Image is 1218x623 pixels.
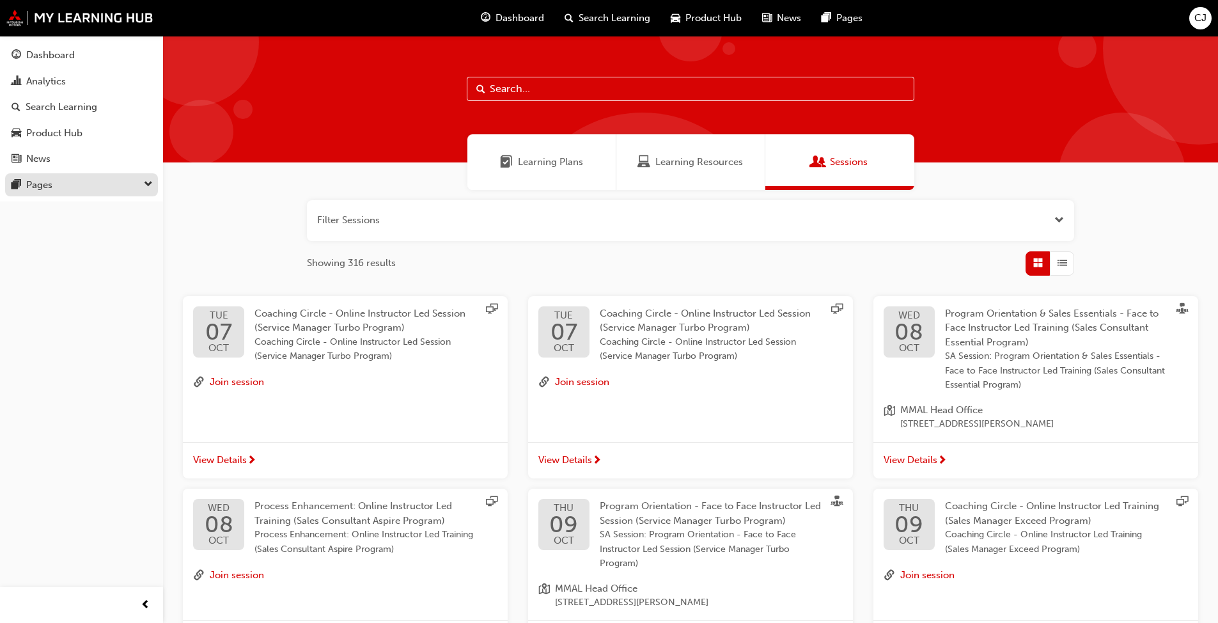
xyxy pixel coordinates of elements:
span: Learning Plans [518,155,583,170]
span: chart-icon [12,76,21,88]
button: Open the filter [1054,213,1064,228]
span: next-icon [937,455,947,467]
a: WED08OCTProgram Orientation & Sales Essentials - Face to Face Instructor Led Training (Sales Cons... [884,306,1188,393]
button: TUE07OCTCoaching Circle - Online Instructor Led Session (Service Manager Turbo Program)Coaching C... [528,296,853,479]
span: 07 [205,320,232,343]
span: Sessions [830,155,868,170]
span: prev-icon [141,597,150,613]
a: Search Learning [5,95,158,119]
span: Coaching Circle - Online Instructor Led Session (Service Manager Turbo Program) [600,308,811,334]
div: News [26,152,51,166]
span: location-icon [538,581,550,610]
span: search-icon [565,10,574,26]
a: TUE07OCTCoaching Circle - Online Instructor Led Session (Service Manager Turbo Program)Coaching C... [193,306,497,364]
span: 08 [205,513,233,536]
span: THU [894,503,923,513]
span: Process Enhancement: Online Instructor Led Training (Sales Consultant Aspire Program) [254,528,477,556]
a: mmal [6,10,153,26]
div: Product Hub [26,126,82,141]
span: Process Enhancement: Online Instructor Led Training (Sales Consultant Aspire Program) [254,500,452,526]
span: news-icon [762,10,772,26]
button: TUE07OCTCoaching Circle - Online Instructor Led Session (Service Manager Turbo Program)Coaching C... [183,296,508,479]
span: CJ [1194,11,1206,26]
span: car-icon [671,10,680,26]
span: OCT [205,343,232,353]
button: DashboardAnalyticsSearch LearningProduct HubNews [5,41,158,173]
a: WED08OCTProcess Enhancement: Online Instructor Led Training (Sales Consultant Aspire Program)Proc... [193,499,497,556]
span: OCT [894,536,923,546]
a: View Details [528,442,853,479]
a: location-iconMMAL Head Office[STREET_ADDRESS][PERSON_NAME] [884,403,1188,432]
span: OCT [549,536,578,546]
button: Join session [555,374,609,391]
a: search-iconSearch Learning [554,5,660,31]
span: sessionType_ONLINE_URL-icon [486,496,497,510]
a: Analytics [5,70,158,93]
span: Pages [836,11,863,26]
span: News [777,11,801,26]
span: Search [476,82,485,97]
span: Coaching Circle - Online Instructor Led Training (Sales Manager Exceed Program) [945,500,1159,526]
span: pages-icon [822,10,831,26]
span: next-icon [592,455,602,467]
button: Join session [900,567,955,583]
div: Search Learning [26,100,97,114]
span: Dashboard [496,11,544,26]
span: Program Orientation - Face to Face Instructor Led Session (Service Manager Turbo Program) [600,500,821,526]
span: Coaching Circle - Online Instructor Led Training (Sales Manager Exceed Program) [945,528,1167,556]
span: down-icon [144,177,153,193]
span: OCT [205,536,233,546]
span: THU [549,503,578,513]
span: link-icon [193,567,205,583]
span: Coaching Circle - Online Instructor Led Session (Service Manager Turbo Program) [254,335,477,364]
span: SA Session: Program Orientation & Sales Essentials - Face to Face Instructor Led Training (Sales ... [945,349,1167,393]
span: View Details [193,453,247,468]
a: guage-iconDashboard [471,5,554,31]
span: link-icon [193,374,205,391]
span: WED [205,503,233,513]
button: CJ [1189,7,1212,29]
span: MMAL Head Office [555,581,708,596]
span: Product Hub [685,11,742,26]
input: Search... [467,77,914,101]
a: News [5,147,158,171]
a: Learning PlansLearning Plans [467,134,616,190]
span: TUE [550,311,577,320]
div: Analytics [26,74,66,89]
span: news-icon [12,154,21,165]
span: sessionType_ONLINE_URL-icon [1176,496,1188,510]
div: Pages [26,178,52,193]
span: Showing 316 results [307,256,396,271]
span: [STREET_ADDRESS][PERSON_NAME] [555,595,708,610]
span: sessionType_ONLINE_URL-icon [486,303,497,317]
a: location-iconMMAL Head Office[STREET_ADDRESS][PERSON_NAME] [538,581,843,610]
span: [STREET_ADDRESS][PERSON_NAME] [900,417,1054,432]
span: View Details [884,453,937,468]
span: WED [894,311,923,320]
span: 07 [550,320,577,343]
span: sessionType_ONLINE_URL-icon [831,303,843,317]
a: pages-iconPages [811,5,873,31]
span: List [1058,256,1067,271]
span: 08 [894,320,923,343]
span: guage-icon [12,50,21,61]
span: Program Orientation & Sales Essentials - Face to Face Instructor Led Training (Sales Consultant E... [945,308,1159,348]
span: OCT [894,343,923,353]
span: OCT [550,343,577,353]
span: link-icon [884,567,895,583]
a: THU09OCTCoaching Circle - Online Instructor Led Training (Sales Manager Exceed Program)Coaching C... [884,499,1188,556]
button: Pages [5,173,158,197]
span: Learning Resources [637,155,650,170]
span: search-icon [12,102,20,113]
span: guage-icon [481,10,490,26]
a: car-iconProduct Hub [660,5,752,31]
span: TUE [205,311,232,320]
span: sessionType_FACE_TO_FACE-icon [831,496,843,510]
div: Dashboard [26,48,75,63]
button: Join session [210,567,264,583]
a: Learning ResourcesLearning Resources [616,134,765,190]
span: location-icon [884,403,895,432]
span: Learning Plans [500,155,513,170]
a: SessionsSessions [765,134,914,190]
